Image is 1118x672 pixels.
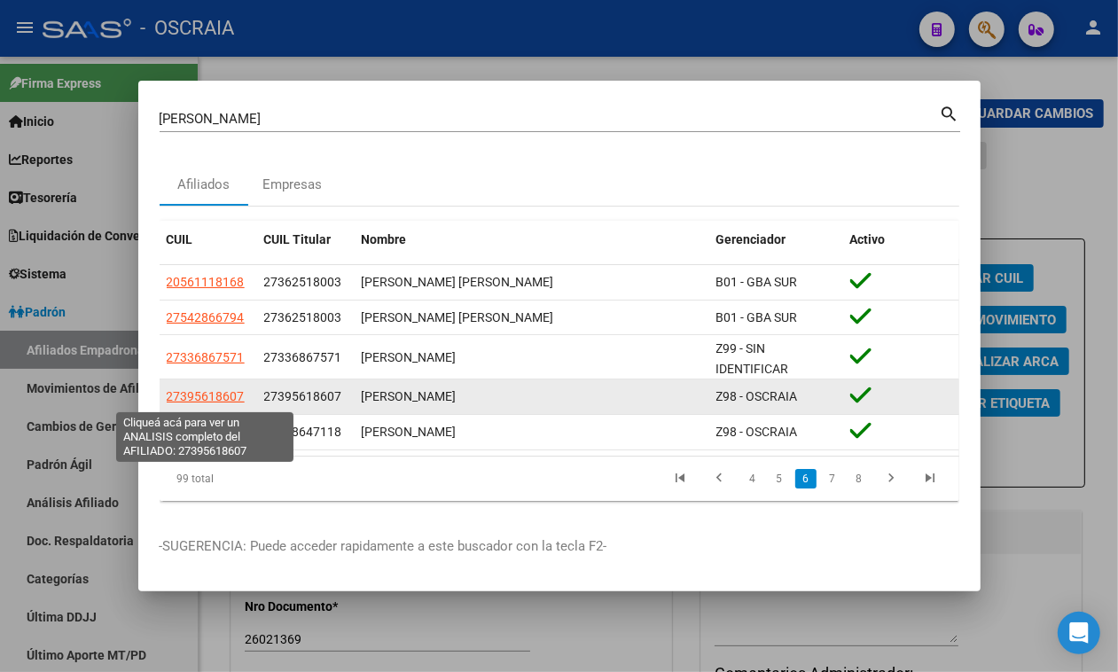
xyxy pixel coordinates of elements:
[160,221,257,259] datatable-header-cell: CUIL
[362,308,702,328] div: [PERSON_NAME] [PERSON_NAME]
[355,221,709,259] datatable-header-cell: Nombre
[167,232,193,246] span: CUIL
[709,221,843,259] datatable-header-cell: Gerenciador
[793,464,819,494] li: page 6
[177,175,230,195] div: Afiliados
[167,275,245,289] span: 20561118168
[940,102,960,123] mat-icon: search
[846,464,872,494] li: page 8
[716,275,798,289] span: B01 - GBA SUR
[362,272,702,293] div: [PERSON_NAME] [PERSON_NAME]
[264,425,342,439] span: 27268647118
[848,469,870,488] a: 8
[742,469,763,488] a: 4
[766,464,793,494] li: page 5
[1058,612,1100,654] div: Open Intercom Messenger
[167,389,245,403] span: 27395618607
[362,232,407,246] span: Nombre
[257,221,355,259] datatable-header-cell: CUIL Titular
[739,464,766,494] li: page 4
[264,232,332,246] span: CUIL Titular
[843,221,959,259] datatable-header-cell: Activo
[362,422,702,442] div: [PERSON_NAME]
[914,469,948,488] a: go to last page
[795,469,817,488] a: 6
[850,232,886,246] span: Activo
[264,310,342,324] span: 27362518003
[167,425,245,439] span: 27268647118
[160,457,317,501] div: 99 total
[875,469,909,488] a: go to next page
[264,350,342,364] span: 27336867571
[716,341,789,376] span: Z99 - SIN IDENTIFICAR
[664,469,698,488] a: go to first page
[769,469,790,488] a: 5
[362,387,702,407] div: [PERSON_NAME]
[716,425,798,439] span: Z98 - OSCRAIA
[703,469,737,488] a: go to previous page
[822,469,843,488] a: 7
[716,232,786,246] span: Gerenciador
[160,536,959,557] p: -SUGERENCIA: Puede acceder rapidamente a este buscador con la tecla F2-
[264,275,342,289] span: 27362518003
[819,464,846,494] li: page 7
[716,389,798,403] span: Z98 - OSCRAIA
[167,350,245,364] span: 27336867571
[264,389,342,403] span: 27395618607
[362,348,702,368] div: [PERSON_NAME]
[167,310,245,324] span: 27542866794
[262,175,322,195] div: Empresas
[716,310,798,324] span: B01 - GBA SUR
